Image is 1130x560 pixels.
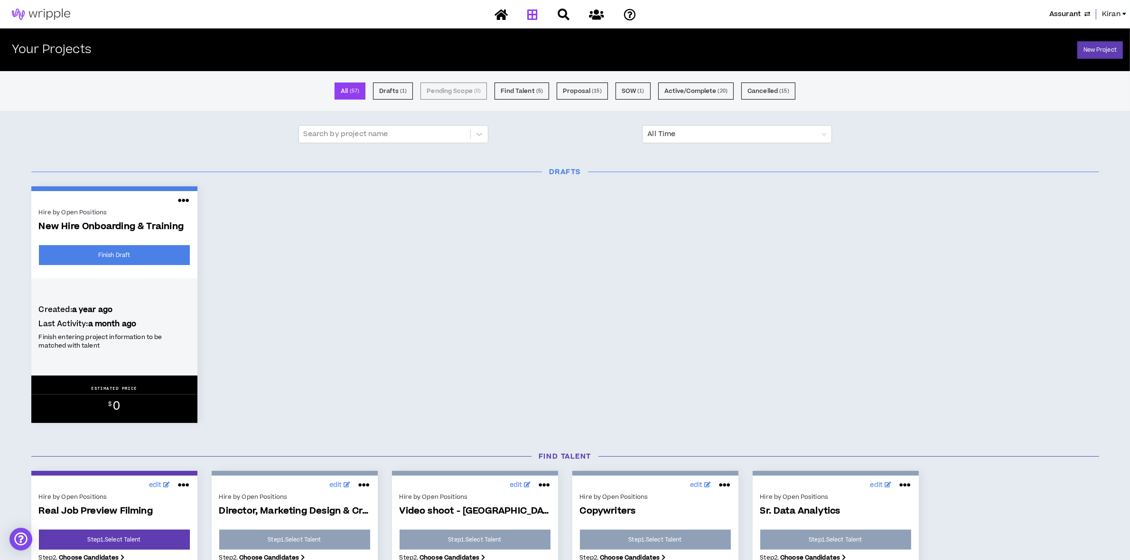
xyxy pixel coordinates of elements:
span: All Time [648,126,826,143]
small: ( 15 ) [779,87,789,95]
p: Finish entering project information to be matched with talent [39,333,183,350]
button: Pending Scope (0) [420,83,487,100]
span: Assurant [1049,9,1081,19]
span: edit [690,480,703,490]
div: Hire by Open Positions [760,493,911,501]
a: Finish Draft [39,245,190,265]
button: All (57) [335,83,365,100]
h4: Created: [39,304,190,315]
button: Assurant [1049,9,1090,19]
button: Cancelled (15) [741,83,795,100]
a: edit [868,478,894,493]
a: edit [507,478,533,493]
div: Hire by Open Positions [219,493,370,501]
h4: Last Activity: [39,319,190,329]
div: Hire by Open Positions [580,493,731,501]
span: edit [329,480,342,490]
a: Step1.Select Talent [39,530,190,550]
span: Copywriters [580,506,731,517]
span: edit [149,480,162,490]
button: Drafts (1) [373,83,413,100]
span: Kiran [1102,9,1121,19]
b: a year ago [72,304,113,315]
h2: Your Projects [12,43,91,57]
a: New Project [1077,41,1123,59]
a: edit [688,478,714,493]
span: Director, Marketing Design & Creative Services... [219,506,370,517]
span: 0 [113,398,120,414]
span: Sr. Data Analytics [760,506,911,517]
div: Open Intercom Messenger [9,528,32,551]
button: Proposal (15) [557,83,608,100]
button: Active/Complete (20) [658,83,734,100]
span: edit [510,480,523,490]
h3: Find Talent [24,451,1106,461]
small: ( 1 ) [400,87,407,95]
span: Real Job Preview Filming [39,506,190,517]
a: edit [147,478,173,493]
small: ( 1 ) [637,87,644,95]
b: a month ago [88,319,137,329]
span: edit [870,480,883,490]
p: ESTIMATED PRICE [91,386,137,391]
div: Hire by Open Positions [39,208,190,217]
button: SOW (1) [616,83,651,100]
div: Hire by Open Positions [39,493,190,501]
span: Video shoot - [GEOGRAPHIC_DATA] [400,506,551,517]
small: ( 0 ) [474,87,481,95]
sup: $ [108,400,112,408]
small: ( 57 ) [350,87,360,95]
small: ( 5 ) [536,87,543,95]
button: Find Talent (5) [495,83,549,100]
small: ( 20 ) [718,87,728,95]
small: ( 15 ) [592,87,602,95]
span: New Hire Onboarding & Training [39,221,190,232]
a: edit [327,478,353,493]
h3: Drafts [24,167,1106,177]
div: Hire by Open Positions [400,493,551,501]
